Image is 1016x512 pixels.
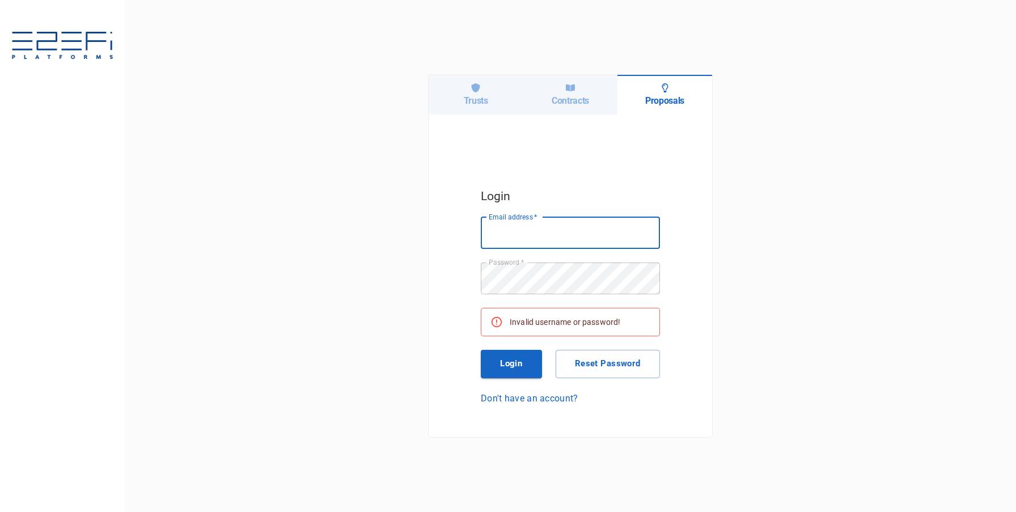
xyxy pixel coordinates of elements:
a: Don't have an account? [481,392,660,405]
h6: Contracts [552,95,589,106]
div: Invalid username or password! [510,312,620,332]
label: Password [489,257,524,267]
h6: Proposals [645,95,684,106]
h5: Login [481,187,660,206]
label: Email address [489,212,537,222]
button: Login [481,350,542,378]
button: Reset Password [556,350,660,378]
h6: Trusts [464,95,488,106]
img: E2EFiPLATFORMS-7f06cbf9.svg [11,32,113,61]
